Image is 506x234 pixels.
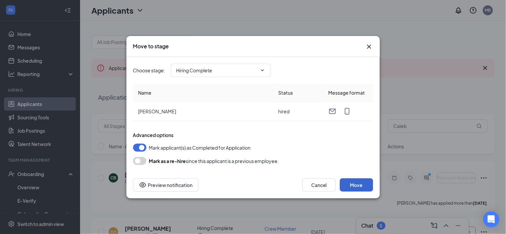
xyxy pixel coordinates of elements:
[329,107,337,115] svg: Email
[133,84,273,102] th: Name
[365,43,373,51] svg: Cross
[138,108,176,114] span: [PERSON_NAME]
[260,68,265,73] svg: ChevronDown
[139,181,147,189] svg: Eye
[133,132,373,138] div: Advanced options
[343,107,351,115] svg: MobileSms
[149,157,279,165] div: since this applicant is a previous employee.
[483,211,499,227] div: Open Intercom Messenger
[323,84,373,102] th: Message format
[273,84,323,102] th: Status
[133,178,198,192] button: Preview notificationEye
[365,43,373,51] button: Close
[303,178,336,192] button: Cancel
[340,178,373,192] button: Move
[133,67,165,74] span: Choose stage :
[149,144,251,152] span: Mark applicant(s) as Completed for Application
[149,158,186,164] b: Mark as a re-hire
[273,102,323,121] td: hired
[133,43,169,50] h3: Move to stage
